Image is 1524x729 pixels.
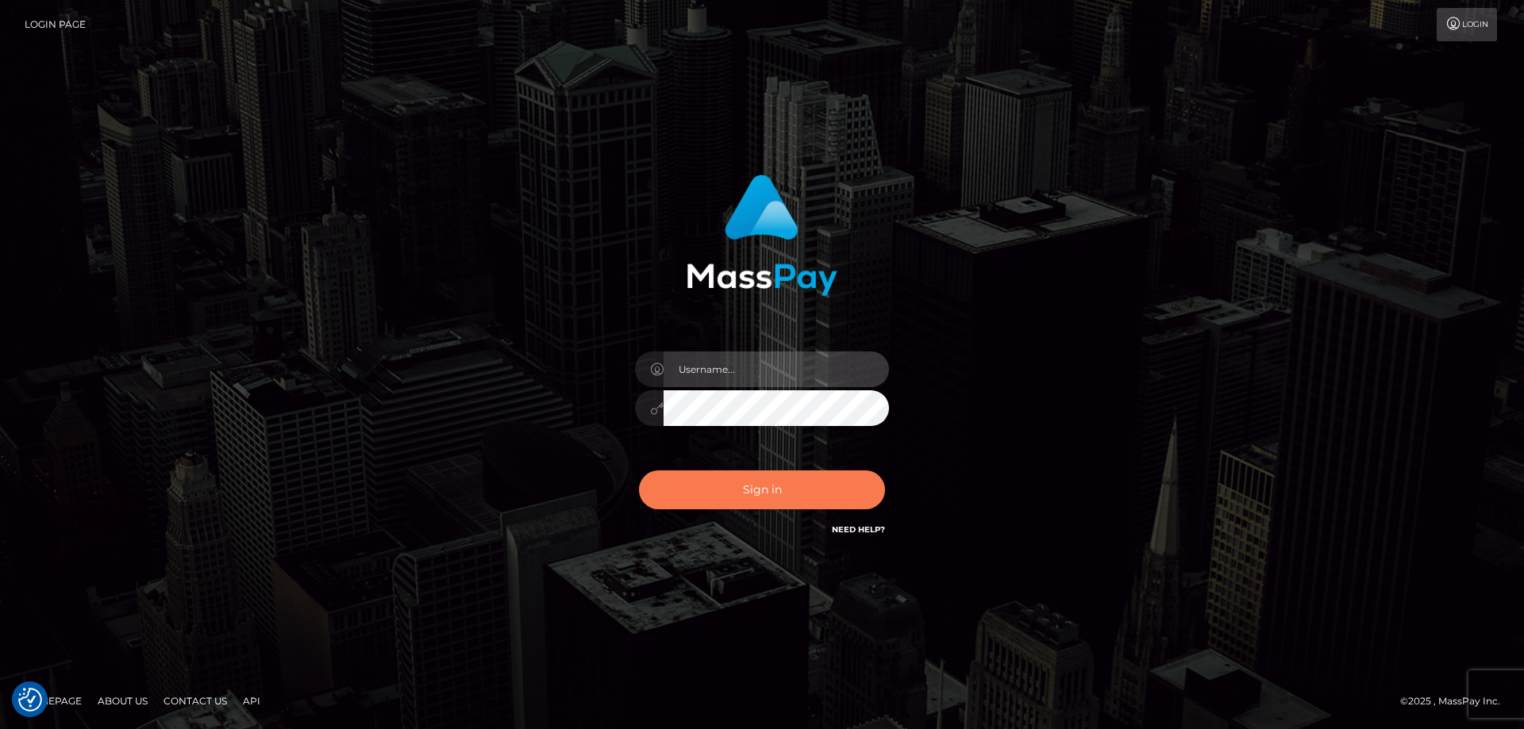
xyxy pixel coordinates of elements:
a: Homepage [17,689,88,713]
a: Need Help? [832,524,885,535]
a: About Us [91,689,154,713]
a: Contact Us [157,689,233,713]
img: Revisit consent button [18,688,42,712]
a: Login [1437,8,1497,41]
input: Username... [664,351,889,387]
img: MassPay Login [687,175,837,296]
div: © 2025 , MassPay Inc. [1400,693,1512,710]
a: API [237,689,267,713]
button: Consent Preferences [18,688,42,712]
button: Sign in [639,470,885,509]
a: Login Page [25,8,86,41]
